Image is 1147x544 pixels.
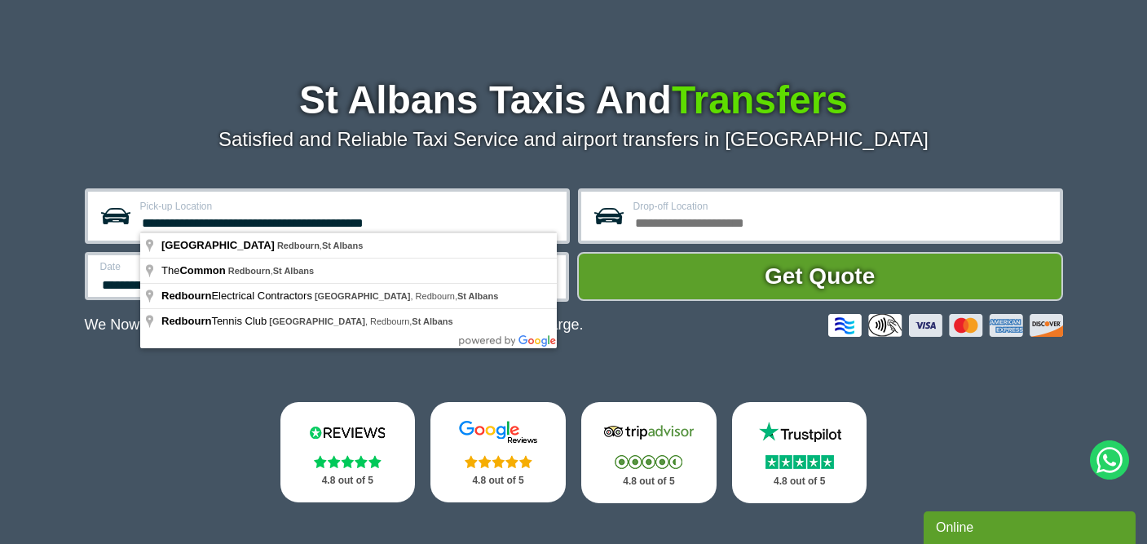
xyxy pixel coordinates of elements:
p: 4.8 out of 5 [599,471,699,492]
img: Trustpilot [751,420,849,444]
span: [GEOGRAPHIC_DATA] [161,239,275,251]
img: Stars [465,455,532,468]
span: The [161,264,228,276]
img: Google [449,420,547,444]
button: Get Quote [577,252,1063,301]
img: Reviews.io [298,420,396,444]
img: Stars [615,455,682,469]
span: Redbourn [228,266,271,276]
p: 4.8 out of 5 [298,471,398,491]
span: St Albans [457,291,498,301]
span: Redbourn [161,315,211,327]
label: Date [100,262,310,272]
iframe: chat widget [924,508,1139,544]
a: Tripadvisor Stars 4.8 out of 5 [581,402,717,503]
span: Electrical Contractors [161,290,315,302]
span: , Redbourn, [315,291,498,301]
img: Stars [765,455,834,469]
p: 4.8 out of 5 [750,471,849,492]
a: Google Stars 4.8 out of 5 [430,402,566,502]
span: Transfers [672,78,848,122]
span: [GEOGRAPHIC_DATA] [269,316,365,326]
label: Pick-up Location [140,201,557,211]
a: Trustpilot Stars 4.8 out of 5 [732,402,867,503]
span: St Albans [412,316,452,326]
h1: St Albans Taxis And [85,81,1063,120]
span: Redbourn [277,241,320,250]
span: Redbourn [161,290,211,302]
img: Tripadvisor [600,420,698,444]
p: We Now Accept Card & Contactless Payment In [85,316,584,334]
span: , Redbourn, [269,316,452,326]
span: Tennis Club [161,315,269,327]
label: Drop-off Location [633,201,1050,211]
img: Credit And Debit Cards [828,314,1063,337]
span: St Albans [273,266,314,276]
img: Stars [314,455,382,468]
span: , [228,266,314,276]
span: St Albans [322,241,363,250]
a: Reviews.io Stars 4.8 out of 5 [280,402,416,502]
span: Common [179,264,225,276]
p: Satisfied and Reliable Taxi Service and airport transfers in [GEOGRAPHIC_DATA] [85,128,1063,151]
span: , [277,241,363,250]
span: [GEOGRAPHIC_DATA] [315,291,411,301]
p: 4.8 out of 5 [448,471,548,491]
